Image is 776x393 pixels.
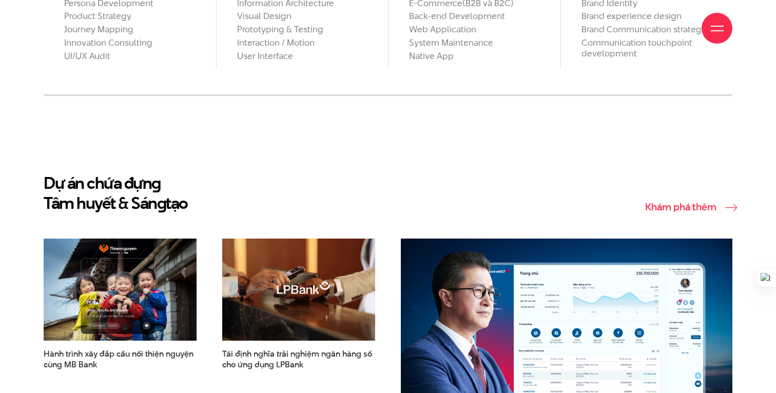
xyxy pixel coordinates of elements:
h2: User Interface [237,51,368,62]
a: Tái định nghĩa trải nghiệm ngân hàng sốcho ứng dụng LPBank [222,348,375,370]
span: Tái định nghĩa trải nghiệm ngân hàng số [222,348,375,370]
h2: Communication touchpoint development [581,37,712,59]
h2: UI/UX Audit [64,51,196,62]
span: Hành trình xây đắp cầu nối thiện nguyện [44,348,197,370]
en: g [157,191,166,214]
en: g [151,171,161,194]
a: Khám phá thêm [645,202,732,213]
h2: Native App [409,51,540,62]
a: Hành trình xây đắp cầu nối thiện nguyệncùng MB Bank [44,348,197,370]
span: cho ứng dụng LPBank [222,359,303,370]
h2: Dự án chứa đựn Tâm huyết & Sán tạo [44,173,188,213]
span: cùng MB Bank [44,359,97,370]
